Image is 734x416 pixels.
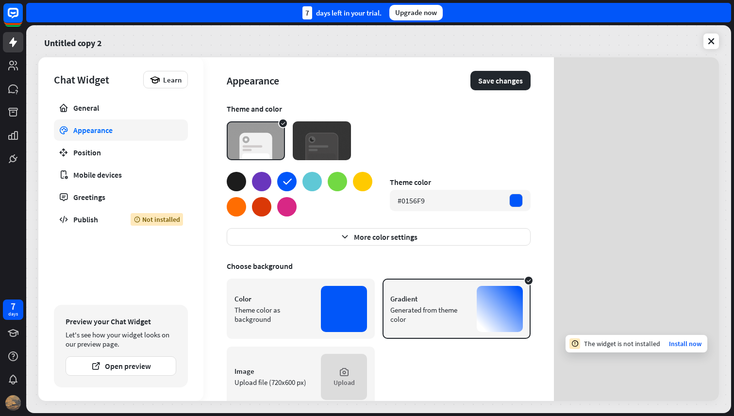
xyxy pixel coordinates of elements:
button: More color settings [227,228,531,246]
div: Appearance [73,125,168,135]
div: Upload [334,378,355,387]
div: General [73,103,168,113]
div: 7 [302,6,312,19]
div: Theme and color [227,104,531,114]
div: Appearance [227,74,470,87]
a: Greetings [54,186,188,208]
button: Open preview [66,356,176,376]
a: Appearance [54,119,188,141]
div: #0156F9 [398,196,425,205]
div: Image [234,366,313,376]
div: Generated from theme color [390,305,469,324]
div: days [8,311,18,317]
div: Not installed [131,213,183,226]
a: Position [54,142,188,163]
div: Color [234,294,313,303]
a: 7 days [3,300,23,320]
span: Learn [163,75,182,84]
div: Chat Widget [54,73,138,86]
a: Install now [669,339,701,348]
div: Theme color as background [234,305,313,324]
div: The widget is not installed [584,339,660,348]
div: Position [73,148,168,157]
a: General [54,97,188,118]
div: Publish [73,215,116,224]
div: Let's see how your widget looks on our preview page. [66,330,176,349]
div: days left in your trial. [302,6,382,19]
div: Mobile devices [73,170,168,180]
a: Mobile devices [54,164,188,185]
a: Untitled copy 2 [44,31,102,51]
div: 7 [11,302,16,311]
div: Theme color [390,177,531,187]
div: Preview your Chat Widget [66,316,176,326]
div: Choose background [227,261,531,271]
div: Upgrade now [389,5,443,20]
button: Save changes [470,71,531,90]
div: Upload file (720x600 px) [234,378,313,387]
div: Greetings [73,192,168,202]
div: Gradient [390,294,469,303]
button: Open LiveChat chat widget [8,4,37,33]
a: Publish Not installed [54,209,188,230]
